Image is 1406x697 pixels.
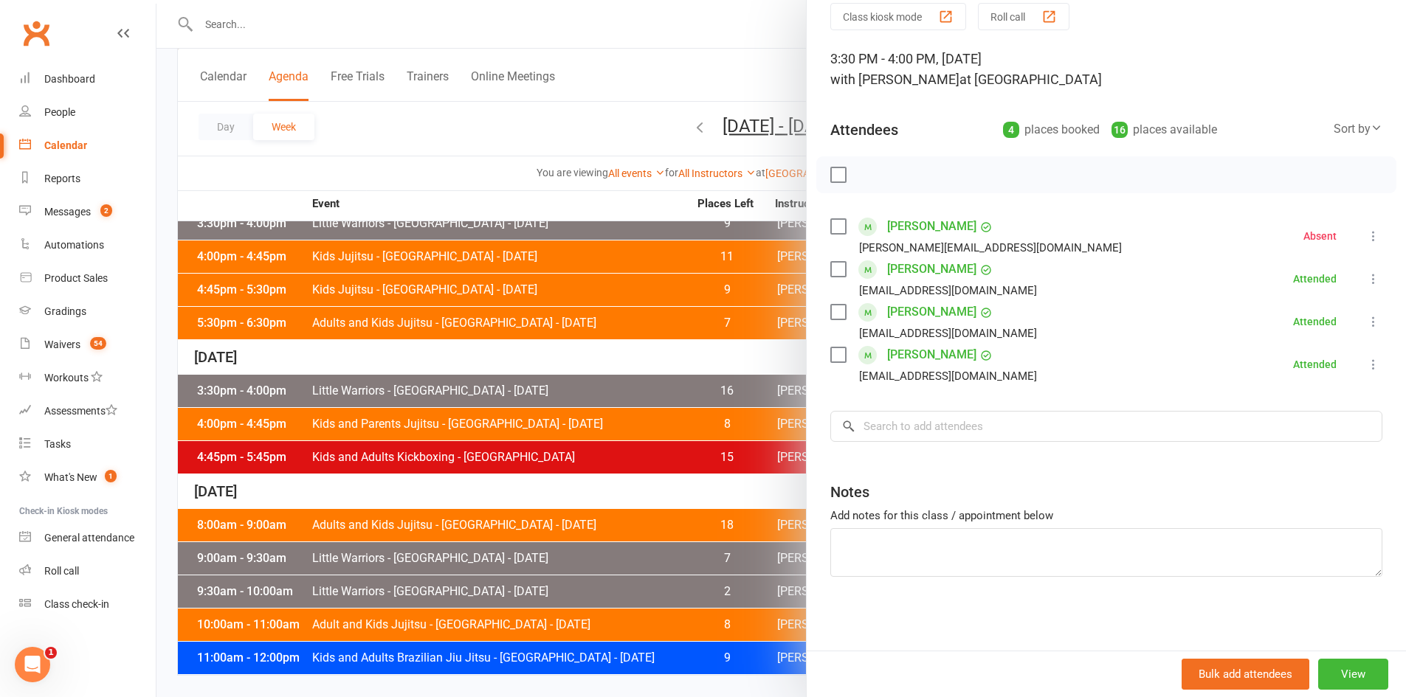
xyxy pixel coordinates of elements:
[19,162,156,195] a: Reports
[18,15,55,52] a: Clubworx
[1303,231,1337,241] div: Absent
[830,482,869,502] div: Notes
[19,129,156,162] a: Calendar
[19,521,156,555] a: General attendance kiosk mode
[830,411,1382,442] input: Search to add attendees
[1182,659,1309,690] button: Bulk add attendees
[44,471,97,483] div: What's New
[44,272,108,284] div: Product Sales
[19,96,156,129] a: People
[859,367,1037,386] div: [EMAIL_ADDRESS][DOMAIN_NAME]
[44,372,89,384] div: Workouts
[959,72,1102,87] span: at [GEOGRAPHIC_DATA]
[19,395,156,428] a: Assessments
[19,328,156,361] a: Waivers 54
[19,295,156,328] a: Gradings
[44,438,71,450] div: Tasks
[887,215,976,238] a: [PERSON_NAME]
[100,204,112,217] span: 2
[830,49,1382,90] div: 3:30 PM - 4:00 PM, [DATE]
[19,428,156,461] a: Tasks
[859,281,1037,300] div: [EMAIL_ADDRESS][DOMAIN_NAME]
[887,343,976,367] a: [PERSON_NAME]
[859,324,1037,343] div: [EMAIL_ADDRESS][DOMAIN_NAME]
[90,337,106,350] span: 54
[19,588,156,621] a: Class kiosk mode
[1003,119,1100,140] div: places booked
[1112,119,1217,140] div: places available
[19,229,156,262] a: Automations
[44,532,134,544] div: General attendance
[887,300,976,324] a: [PERSON_NAME]
[1003,122,1019,138] div: 4
[859,238,1122,257] div: [PERSON_NAME][EMAIL_ADDRESS][DOMAIN_NAME]
[1334,119,1382,139] div: Sort by
[1293,316,1337,327] div: Attended
[44,339,80,350] div: Waivers
[1293,274,1337,284] div: Attended
[19,461,156,494] a: What's New1
[1112,122,1128,138] div: 16
[830,3,966,30] button: Class kiosk mode
[1293,359,1337,370] div: Attended
[19,361,156,395] a: Workouts
[15,647,50,682] iframe: Intercom live chat
[105,470,117,482] span: 1
[19,555,156,588] a: Roll call
[44,173,80,184] div: Reports
[44,305,86,317] div: Gradings
[19,195,156,229] a: Messages 2
[44,73,95,85] div: Dashboard
[830,72,959,87] span: with [PERSON_NAME]
[887,257,976,281] a: [PERSON_NAME]
[19,63,156,96] a: Dashboard
[44,405,117,417] div: Assessments
[44,106,75,118] div: People
[978,3,1069,30] button: Roll call
[44,598,109,610] div: Class check-in
[1318,659,1388,690] button: View
[19,262,156,295] a: Product Sales
[44,239,104,251] div: Automations
[44,206,91,218] div: Messages
[44,139,87,151] div: Calendar
[830,507,1382,524] div: Add notes for this class / appointment below
[45,647,57,659] span: 1
[830,119,898,140] div: Attendees
[44,565,79,577] div: Roll call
